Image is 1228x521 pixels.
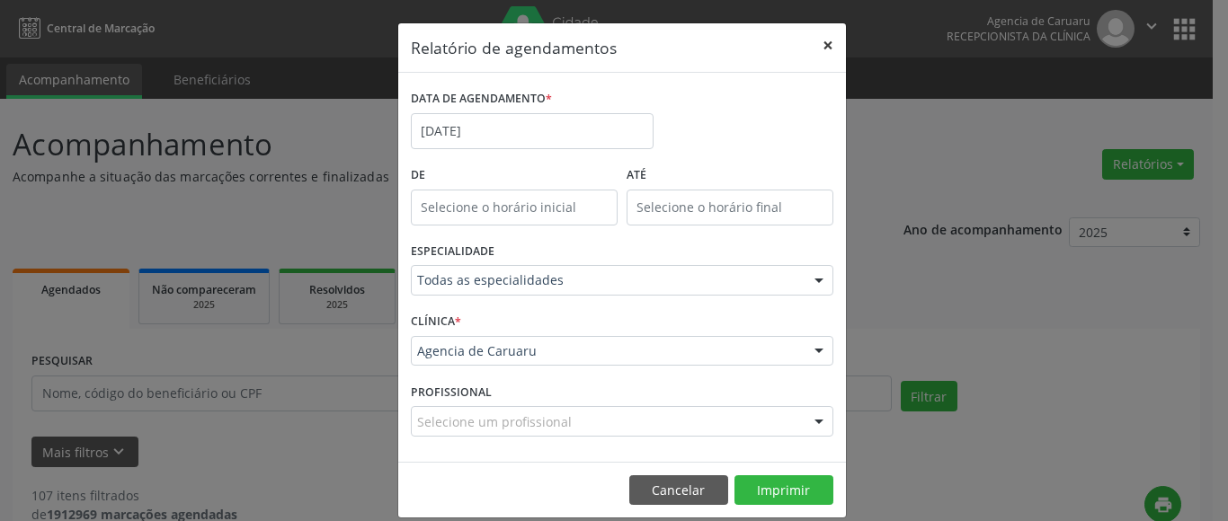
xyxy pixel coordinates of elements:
[411,36,617,59] h5: Relatório de agendamentos
[417,412,572,431] span: Selecione um profissional
[627,162,833,190] label: ATÉ
[411,85,552,113] label: DATA DE AGENDAMENTO
[627,190,833,225] input: Selecione o horário final
[411,238,494,266] label: ESPECIALIDADE
[629,475,728,506] button: Cancelar
[411,162,618,190] label: De
[411,308,461,336] label: CLÍNICA
[734,475,833,506] button: Imprimir
[411,113,654,149] input: Selecione uma data ou intervalo
[417,342,796,360] span: Agencia de Caruaru
[417,271,796,289] span: Todas as especialidades
[411,190,618,225] input: Selecione o horário inicial
[411,378,492,406] label: PROFISSIONAL
[810,23,846,67] button: Close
